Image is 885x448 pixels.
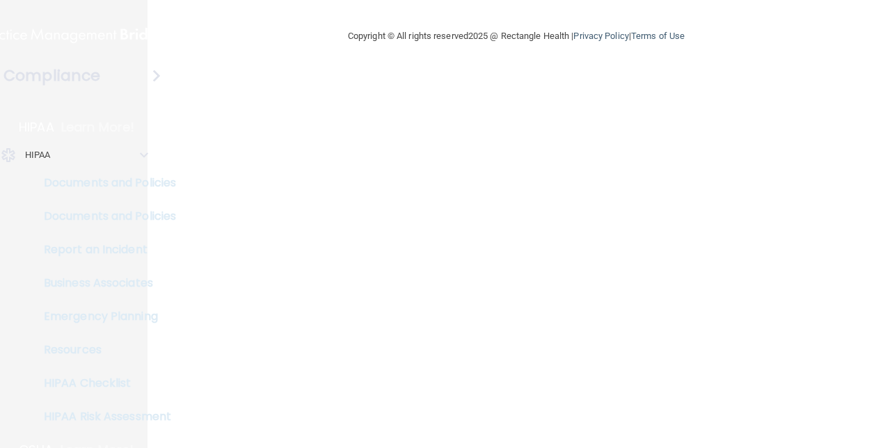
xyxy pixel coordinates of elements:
p: Report an Incident [9,243,199,257]
p: Documents and Policies [9,176,199,190]
h4: Compliance [3,66,100,86]
div: Copyright © All rights reserved 2025 @ Rectangle Health | | [262,14,770,58]
a: Privacy Policy [573,31,628,41]
a: Terms of Use [631,31,685,41]
p: HIPAA [19,119,54,136]
p: Emergency Planning [9,310,199,323]
p: HIPAA Risk Assessment [9,410,199,424]
p: Business Associates [9,276,199,290]
p: Learn More! [61,119,135,136]
p: Documents and Policies [9,209,199,223]
p: Resources [9,343,199,357]
p: HIPAA [25,147,51,163]
p: HIPAA Checklist [9,376,199,390]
